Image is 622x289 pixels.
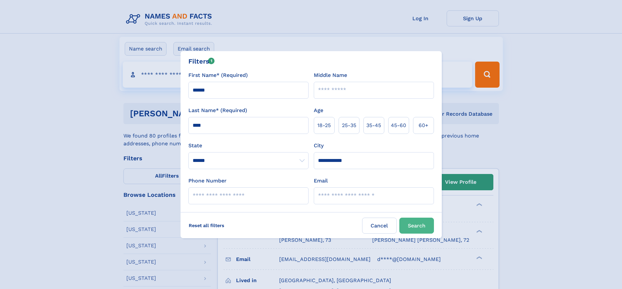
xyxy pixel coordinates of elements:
label: First Name* (Required) [188,71,248,79]
span: 60+ [419,122,428,129]
label: State [188,142,309,150]
span: 35‑45 [366,122,381,129]
label: City [314,142,324,150]
span: 18‑25 [317,122,331,129]
label: Cancel [362,218,397,234]
span: 45‑60 [391,122,406,129]
label: Phone Number [188,177,227,185]
label: Age [314,107,323,114]
label: Reset all filters [184,218,229,233]
label: Middle Name [314,71,347,79]
div: Filters [188,56,215,66]
span: 25‑35 [342,122,356,129]
label: Last Name* (Required) [188,107,247,114]
button: Search [399,218,434,234]
label: Email [314,177,328,185]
